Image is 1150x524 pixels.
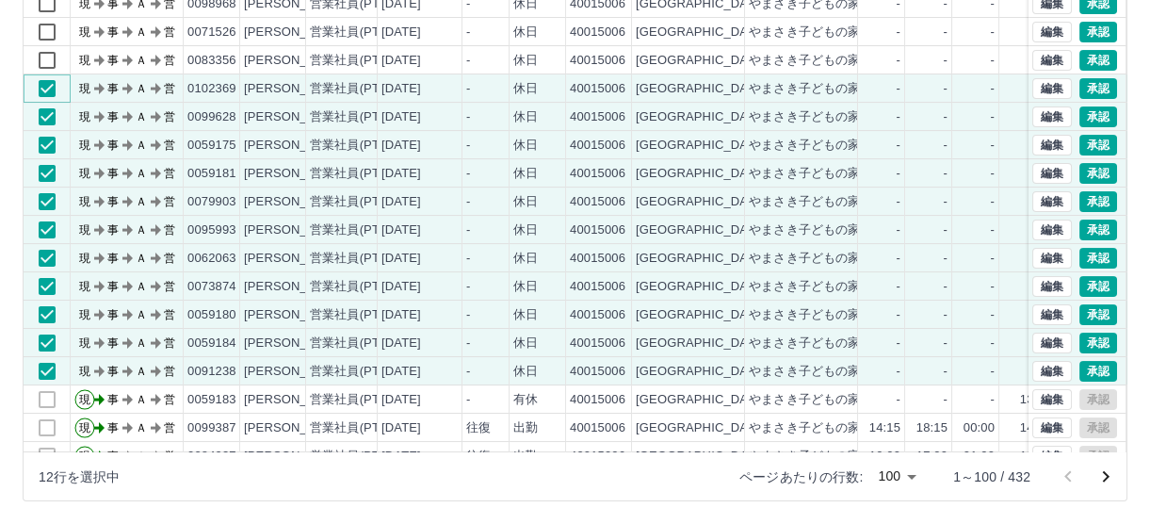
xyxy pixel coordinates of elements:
div: - [991,250,995,268]
text: 現 [79,252,90,265]
div: 営業社員(PT契約) [310,24,409,41]
button: 編集 [1032,220,1072,240]
text: 営 [164,110,175,123]
div: やまさき子どもの家 [749,137,860,155]
button: 編集 [1032,418,1072,438]
div: [PERSON_NAME] [244,137,347,155]
text: 現 [79,110,90,123]
div: 40015006 [570,448,625,466]
div: 営業社員(PT契約) [310,335,409,352]
div: 休日 [513,278,538,296]
div: 休日 [513,108,538,126]
div: [PERSON_NAME] [244,52,347,70]
text: 事 [107,393,119,406]
div: [PERSON_NAME] [244,278,347,296]
div: やまさき子どもの家 [749,193,860,211]
div: [DATE] [381,221,421,239]
button: 承認 [1079,163,1117,184]
div: [GEOGRAPHIC_DATA] [636,335,766,352]
div: [PERSON_NAME] [244,306,347,324]
div: - [944,24,948,41]
div: [PERSON_NAME] [244,193,347,211]
text: 営 [164,223,175,237]
div: 40015006 [570,108,625,126]
div: 0099387 [187,419,236,437]
div: 営業社員(PT契約) [310,363,409,381]
div: - [944,278,948,296]
div: 往復 [466,448,491,466]
div: 休日 [513,52,538,70]
text: 現 [79,280,90,293]
div: [DATE] [381,165,421,183]
div: 0091238 [187,363,236,381]
button: 承認 [1079,276,1117,297]
div: 営業社員(PT契約) [310,250,409,268]
div: - [466,250,470,268]
text: 現 [79,223,90,237]
div: [DATE] [381,137,421,155]
div: [GEOGRAPHIC_DATA] [636,391,766,409]
div: - [466,221,470,239]
div: - [944,80,948,98]
text: 事 [107,252,119,265]
text: 営 [164,82,175,95]
text: Ａ [136,365,147,378]
div: 0099628 [187,108,236,126]
text: Ａ [136,195,147,208]
text: Ａ [136,110,147,123]
div: やまさき子どもの家 [749,335,860,352]
text: Ａ [136,25,147,39]
button: 承認 [1079,361,1117,382]
div: - [897,250,900,268]
div: - [897,335,900,352]
div: 営業社員(PT契約) [310,165,409,183]
div: [PERSON_NAME] [244,391,347,409]
text: 現 [79,195,90,208]
div: 100 [870,463,923,490]
div: - [897,363,900,381]
div: - [466,278,470,296]
div: やまさき子どもの家 [749,250,860,268]
div: 有休 [513,391,538,409]
text: 現 [79,167,90,180]
text: 営 [164,167,175,180]
div: [GEOGRAPHIC_DATA] [636,80,766,98]
div: 0102369 [187,80,236,98]
button: 承認 [1079,333,1117,353]
text: 営 [164,195,175,208]
div: - [897,306,900,324]
div: - [991,108,995,126]
div: 0079903 [187,193,236,211]
div: - [466,24,470,41]
div: - [991,335,995,352]
div: - [466,391,470,409]
div: [DATE] [381,391,421,409]
div: - [991,137,995,155]
div: 40015006 [570,221,625,239]
div: - [991,391,995,409]
div: - [466,306,470,324]
text: Ａ [136,54,147,67]
div: 40015006 [570,24,625,41]
div: 出勤 [513,419,538,437]
div: - [466,335,470,352]
div: [GEOGRAPHIC_DATA] [636,448,766,466]
div: [GEOGRAPHIC_DATA] [636,193,766,211]
div: 0059184 [187,335,236,352]
div: [GEOGRAPHIC_DATA] [636,137,766,155]
button: 次のページへ [1087,458,1125,496]
button: 編集 [1032,389,1072,410]
div: - [466,80,470,98]
div: - [944,108,948,126]
div: 40015006 [570,52,625,70]
text: 現 [79,308,90,321]
button: 編集 [1032,248,1072,269]
text: 事 [107,110,119,123]
div: [DATE] [381,278,421,296]
button: 編集 [1032,446,1072,467]
div: - [944,250,948,268]
div: - [897,52,900,70]
div: [GEOGRAPHIC_DATA] [636,363,766,381]
div: - [991,193,995,211]
text: 現 [79,54,90,67]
